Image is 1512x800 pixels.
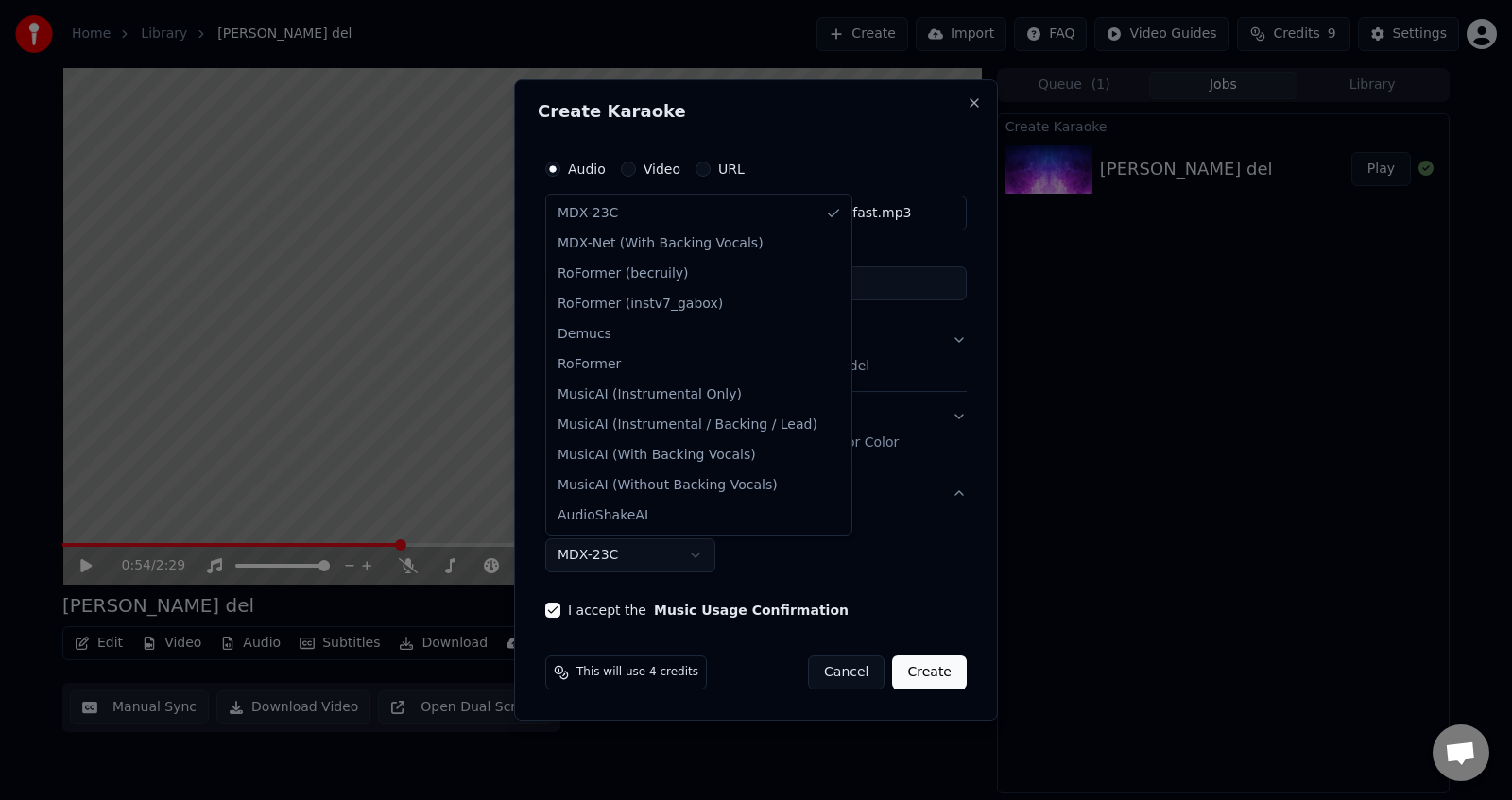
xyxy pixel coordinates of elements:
[558,204,618,223] span: MDX-23C
[558,476,778,495] span: MusicAI (Without Backing Vocals)
[558,446,756,465] span: MusicAI (With Backing Vocals)
[558,506,648,525] span: AudioShakeAI
[558,234,764,253] span: MDX-Net (With Backing Vocals)
[558,295,723,314] span: RoFormer (instv7_gabox)
[558,355,621,374] span: RoFormer
[558,325,611,344] span: Demucs
[558,385,742,404] span: MusicAI (Instrumental Only)
[558,264,689,283] span: RoFormer (becruily)
[558,416,817,434] span: MusicAI (Instrumental / Backing / Lead)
